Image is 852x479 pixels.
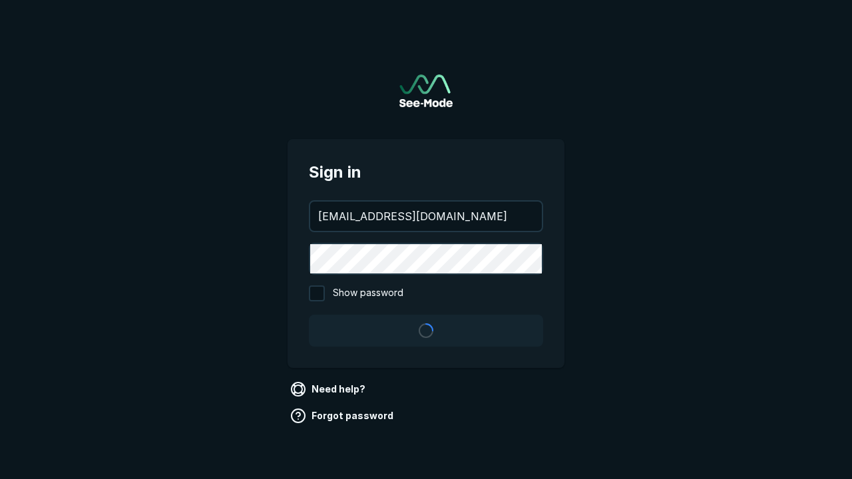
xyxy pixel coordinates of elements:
a: Forgot password [288,405,399,426]
span: Sign in [309,160,543,184]
img: See-Mode Logo [399,75,453,107]
a: Go to sign in [399,75,453,107]
span: Show password [333,285,403,301]
input: your@email.com [310,202,542,231]
a: Need help? [288,379,371,400]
